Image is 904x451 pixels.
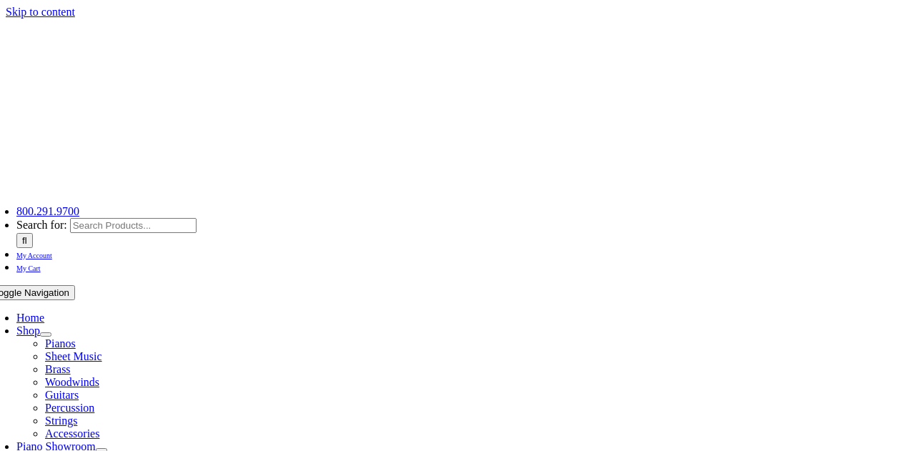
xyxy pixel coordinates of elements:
a: Home [16,312,44,324]
a: Guitars [45,389,79,401]
a: Shop [16,324,40,337]
input: Search [16,233,33,248]
button: Open submenu of Shop [40,332,51,337]
a: Pianos [45,337,76,350]
span: My Account [16,252,52,259]
a: Strings [45,415,77,427]
a: Woodwinds [45,376,99,388]
a: My Account [16,248,52,260]
span: My Cart [16,264,41,272]
a: My Cart [16,261,41,273]
span: Search for: [16,219,67,231]
a: Skip to content [6,6,75,18]
input: Search Products... [70,218,197,233]
a: 800.291.9700 [16,205,79,217]
a: Sheet Music [45,350,102,362]
a: Percussion [45,402,94,414]
a: Accessories [45,427,99,440]
a: Brass [45,363,71,375]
